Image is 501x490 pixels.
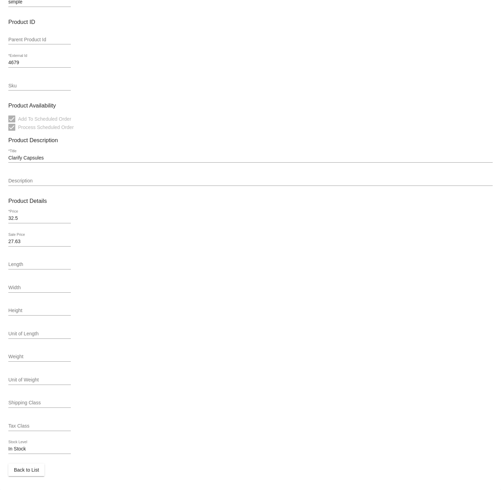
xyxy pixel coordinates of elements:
[8,262,71,267] input: Length
[8,60,71,66] input: *External Id
[14,467,39,473] span: Back to List
[8,83,71,89] input: Sku
[18,123,74,131] span: Process Scheduled Order
[8,216,71,221] input: *Price
[8,308,71,313] input: Height
[8,102,493,109] h3: Product Availability
[8,19,493,25] h3: Product ID
[8,198,493,204] h3: Product Details
[8,137,493,144] h3: Product Description
[8,446,71,452] input: Stock Level
[8,239,71,244] input: Sale Price
[8,377,71,383] input: Unit of Weight
[8,354,71,360] input: Weight
[8,464,44,476] button: Back to List
[8,285,71,291] input: Width
[8,155,493,161] input: *Title
[8,400,71,406] input: Shipping Class
[8,178,493,184] input: Description
[18,115,71,123] span: Add To Scheduled Order
[8,331,71,337] input: Unit of Length
[8,37,71,43] input: Parent Product Id
[8,423,71,429] input: Tax Class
